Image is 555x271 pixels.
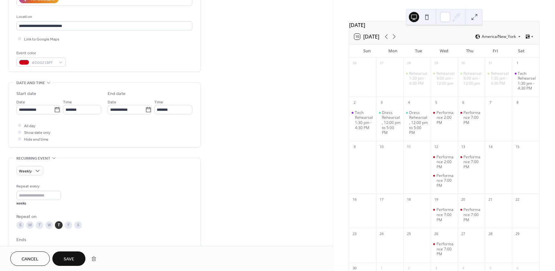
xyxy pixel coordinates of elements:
span: Date [16,99,25,106]
div: 5 [433,99,440,106]
div: S [16,221,24,229]
div: 19 [433,196,440,203]
div: 26 [433,230,440,237]
div: Performance 7:00 PM [431,241,458,257]
div: Performance 7:00 PM [436,173,455,188]
span: Recurring event [16,155,50,162]
div: 8 [514,99,521,106]
div: Performance 7:00 PM [463,110,482,125]
div: 6 [460,99,467,106]
div: Performance 7:00 PM [458,110,485,125]
div: Tech Rehearsal 1:30 pm - 4:30 PM [518,71,537,91]
div: 24 [378,230,385,237]
button: 10[DATE] [352,32,382,41]
div: Rehearsal 1:30 pm - 4:30 PM [491,71,510,86]
span: Date [108,99,116,106]
span: Date and time [16,80,45,86]
div: 11 [405,143,412,150]
div: 2 [351,99,358,106]
div: Never [24,244,37,251]
div: 20 [460,196,467,203]
div: 29 [514,230,521,237]
span: Link to Google Maps [24,36,59,43]
span: Hide end time [24,136,48,143]
div: 26 [351,60,358,67]
div: Tech Rehearsal 1:30 pm - 4:30 PM [349,110,376,130]
button: Save [52,251,85,266]
div: 18 [405,196,412,203]
div: End date [108,91,126,97]
div: Performance 7:00 PM [431,173,458,188]
div: Tue [406,45,431,57]
span: America/New_York [482,35,516,39]
span: Cancel [22,256,39,263]
div: S [74,221,82,229]
div: Performance 7:00 PM [431,207,458,222]
div: Performance 7:00 PM [436,207,455,222]
button: Cancel [10,251,50,266]
div: Dress Rehearsal, 12:00 pm to 5:00 PM [382,110,401,135]
div: F [65,221,72,229]
div: Wed [431,45,457,57]
div: Performance 2:00 PM [431,154,458,170]
span: Show date only [24,129,50,136]
div: 14 [487,143,494,150]
div: Mon [380,45,406,57]
div: 21 [487,196,494,203]
div: Rehearsal 9:00 am - 12:00 pm [436,71,455,86]
div: Tech Rehearsal 1:30 pm - 4:30 PM [512,71,539,91]
div: Rehearsal 1:30 pm - 4:30 PM [409,71,428,86]
div: 16 [351,196,358,203]
div: M [26,221,34,229]
div: 12 [433,143,440,150]
div: 15 [514,143,521,150]
div: Performance 7:00 PM [436,241,455,257]
div: [DATE] [349,21,539,29]
div: 10 [378,143,385,150]
div: T [55,221,63,229]
div: T [36,221,43,229]
div: Performance 7:00 PM [458,154,485,170]
div: 9 [351,143,358,150]
div: Thu [457,45,483,57]
div: Rehearsal 1:30 pm - 4:30 PM [403,71,431,86]
div: Event color [16,50,65,57]
div: 27 [378,60,385,67]
div: Tech Rehearsal 1:30 pm - 4:30 PM [355,110,374,130]
div: 30 [460,60,467,67]
span: Save [64,256,74,263]
div: 13 [460,143,467,150]
div: Start date [16,91,36,97]
div: Ends [16,237,191,243]
div: Performance 7:00 PM [463,207,482,222]
div: Performance 2:00 PM [436,154,455,170]
span: Time [63,99,72,106]
div: 28 [405,60,412,67]
div: Location [16,13,191,20]
div: Performance 2:00 PM [431,110,458,125]
div: 17 [378,196,385,203]
div: 23 [351,230,358,237]
div: Dress Rehearsal, 12:00 pm to 5:00 PM [409,110,428,135]
div: 4 [405,99,412,106]
div: 27 [460,230,467,237]
div: 25 [405,230,412,237]
span: All day [24,123,35,129]
div: W [45,221,53,229]
div: Repeat on [16,214,191,220]
div: Rehearsal 9:00 am - 12:00 pm [458,71,485,86]
div: 31 [487,60,494,67]
div: 22 [514,196,521,203]
div: Performance 7:00 PM [463,154,482,170]
div: 28 [487,230,494,237]
span: Weekly [19,168,32,175]
div: 1 [514,60,521,67]
div: Fri [483,45,508,57]
div: weeks [16,201,61,206]
div: Rehearsal 9:00 am - 12:00 pm [431,71,458,86]
div: Rehearsal 9:00 am - 12:00 pm [463,71,482,86]
div: Rehearsal 1:30 pm - 4:30 PM [485,71,512,86]
div: Dress Rehearsal, 12:00 pm to 5:00 PM [403,110,431,135]
div: Sun [354,45,380,57]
